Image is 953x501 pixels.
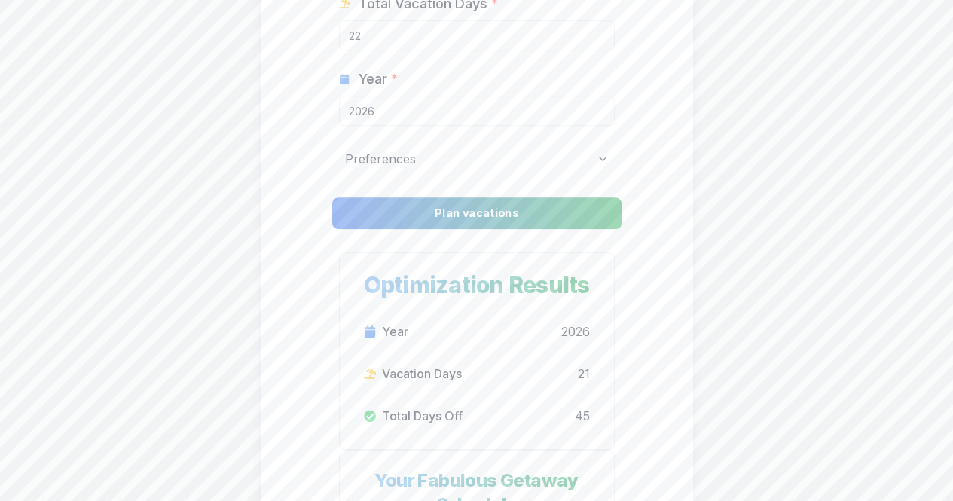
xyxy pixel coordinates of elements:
h3: Optimization Results [358,271,596,298]
span: Year [382,322,408,341]
span: Total Days Off [382,407,463,425]
span: Preferences [345,150,416,168]
span: 21 [578,365,590,383]
button: Plan vacations [331,197,621,229]
span: 45 [575,407,590,425]
span: 2026 [561,322,590,341]
span: Vacation Days [382,365,462,383]
span: Year [359,69,398,90]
